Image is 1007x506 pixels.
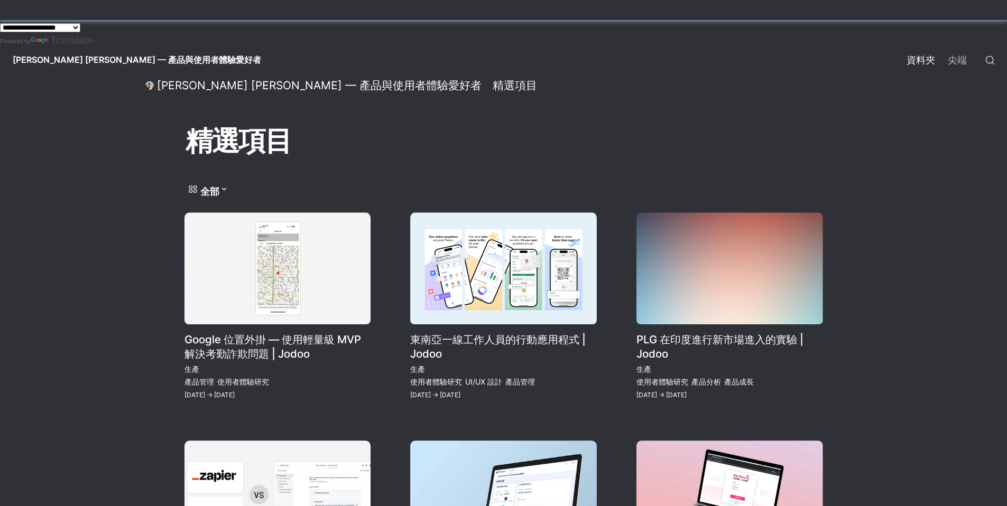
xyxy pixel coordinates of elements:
a: 精選項目 [489,79,540,92]
a: Translate [31,34,94,45]
font: 尖端 [948,54,967,65]
a: [PERSON_NAME] [PERSON_NAME] — 產品與使用者體驗愛好者 [142,79,485,92]
font: 資料夾 [907,54,935,65]
font: 精選項目 [186,124,291,157]
a: Google 位置外掛 — 使用輕量級 MVP 解決考勤詐欺問題 | Jodoo [184,212,371,401]
font: 東南亞一線工作人員的行動應用程式 | Jodoo [410,213,568,236]
a: PLG 在印度進行新市場進入的實驗 | Jodoo [636,212,823,401]
font: Google 位置外掛 — 使用輕量級 MVP 解決考勤詐欺問題 | Jodoo [184,213,364,237]
font: PLG 在印度進行新市場進入的實驗 | Jodoo [636,213,817,224]
font: / [486,81,488,90]
font: 精選項目 [493,79,537,92]
a: 東南亞一線工作人員的行動應用程式 | Jodoo [410,212,597,401]
font: 註冊改版 | BotBonnie [636,441,730,452]
a: [PERSON_NAME] [PERSON_NAME] — 產品與使用者體驗愛好者 [4,45,270,75]
font: 8ndpoint 回購：人工智慧助力電商精準行銷 | MoBagel [410,441,596,464]
font: [PERSON_NAME] [PERSON_NAME] — 產品與使用者體驗愛好者 [13,54,261,65]
img: Daniel Lee — 產品與使用者體驗愛好者 [145,81,154,90]
font: 東南亞整合策略：利用 Zapier 和 OAuth 2.0 滿足區域需求 | Jodoo [184,441,370,465]
font: 全部 [200,186,219,197]
img: Google Translate [31,37,50,44]
a: 資料夾 [900,45,941,75]
a: 尖端 [941,45,973,75]
font: [PERSON_NAME] [PERSON_NAME] — 產品與使用者體驗愛好者 [157,79,482,92]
